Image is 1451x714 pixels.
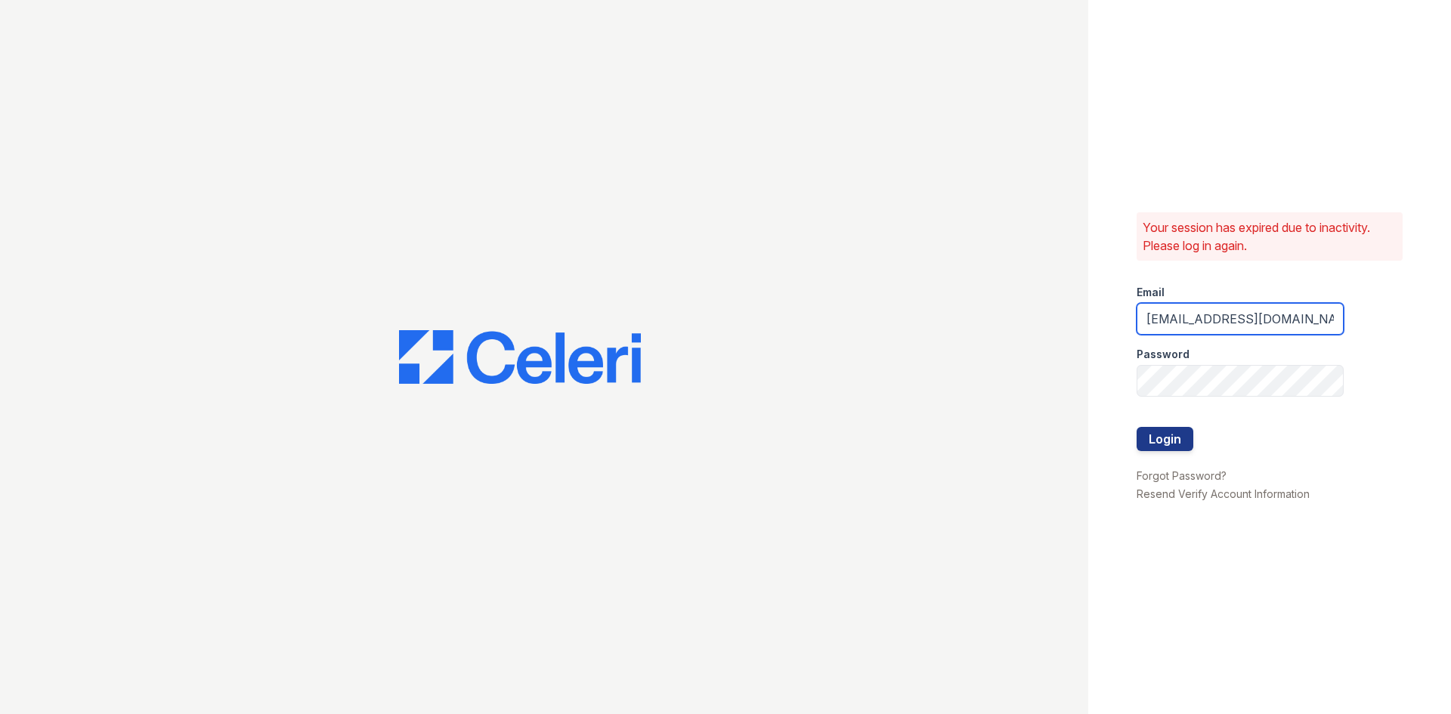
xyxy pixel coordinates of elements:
[399,330,641,385] img: CE_Logo_Blue-a8612792a0a2168367f1c8372b55b34899dd931a85d93a1a3d3e32e68fde9ad4.png
[1137,347,1190,362] label: Password
[1137,285,1165,300] label: Email
[1137,469,1227,482] a: Forgot Password?
[1137,427,1193,451] button: Login
[1137,487,1310,500] a: Resend Verify Account Information
[1143,218,1397,255] p: Your session has expired due to inactivity. Please log in again.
